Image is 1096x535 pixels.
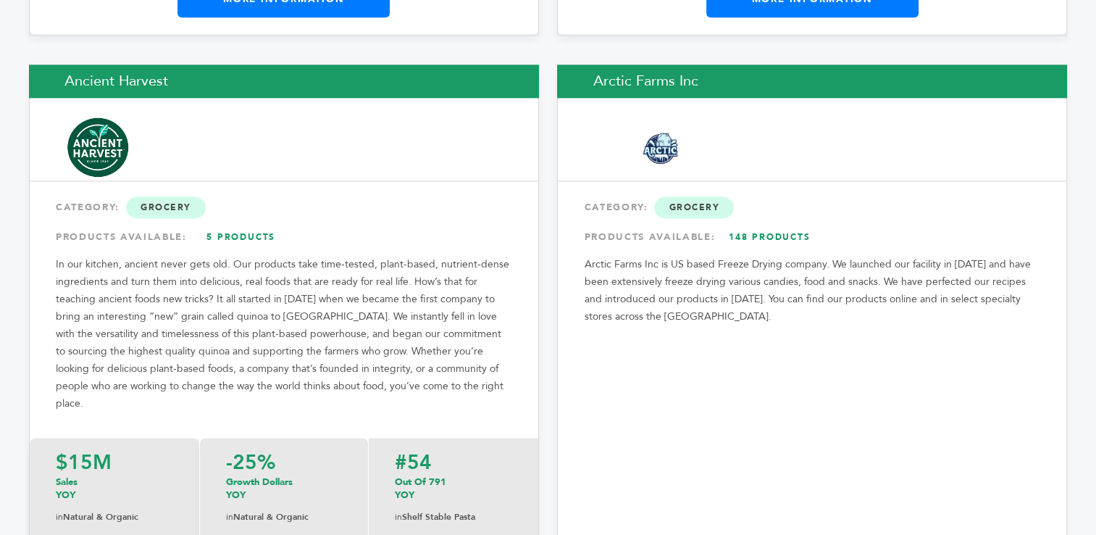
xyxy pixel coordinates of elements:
[584,194,1040,220] div: CATEGORY:
[56,224,512,250] div: PRODUCTS AVAILABLE:
[56,511,63,523] span: in
[56,452,173,473] p: $15M
[395,476,512,502] p: Out of 791
[56,509,173,526] p: Natural & Organic
[395,489,414,502] span: YOY
[395,511,402,523] span: in
[56,194,512,220] div: CATEGORY:
[56,256,512,412] p: In our kitchen, ancient never gets old. Our products take time-tested, plant-based, nutrient-dens...
[654,196,734,218] span: Grocery
[126,196,206,218] span: Grocery
[584,224,1040,250] div: PRODUCTS AVAILABLE:
[226,511,233,523] span: in
[557,65,1067,98] h2: Arctic Farms Inc
[584,256,1040,325] p: Arctic Farms Inc is US based Freeze Drying company. We launched our facility in [DATE] and have b...
[226,452,342,473] p: -25%
[226,489,246,502] span: YOY
[226,509,342,526] p: Natural & Organic
[56,476,173,502] p: Sales
[719,224,820,250] a: 148 Products
[56,489,75,502] span: YOY
[395,509,512,526] p: Shelf Stable Pasta
[29,65,539,98] h2: Ancient Harvest
[226,476,342,502] p: Growth Dollars
[65,116,130,178] img: Ancient Harvest
[395,452,512,473] p: #54
[191,224,292,250] a: 5 Products
[594,123,728,172] img: Arctic Farms Inc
